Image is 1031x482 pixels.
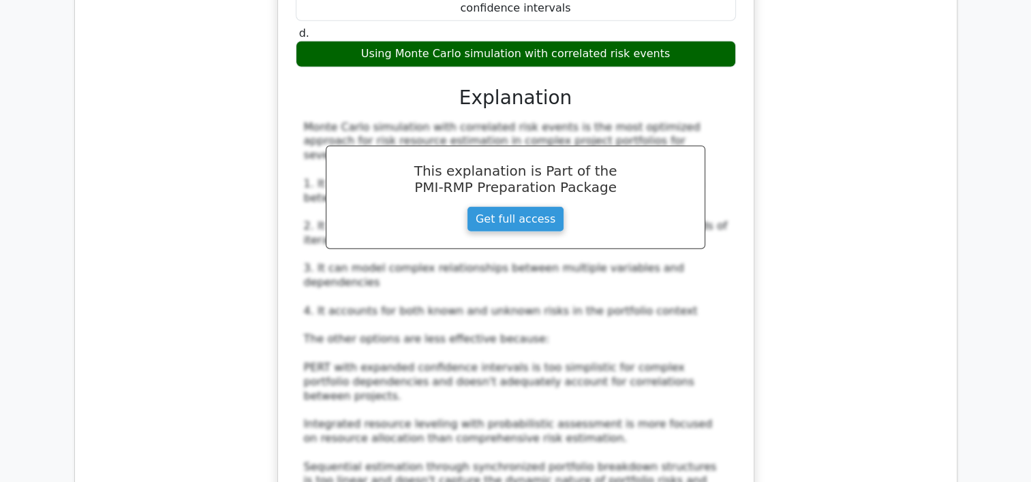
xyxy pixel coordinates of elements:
span: d. [299,27,309,39]
a: Get full access [467,206,564,232]
div: Using Monte Carlo simulation with correlated risk events [296,41,736,67]
h3: Explanation [304,86,728,110]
